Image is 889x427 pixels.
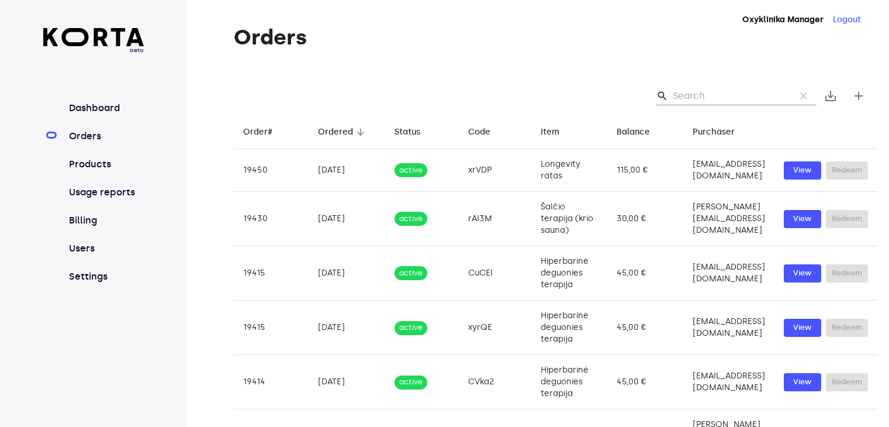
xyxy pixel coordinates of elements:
[459,301,531,355] td: xyrQE
[67,270,144,284] a: Settings
[395,125,435,139] span: Status
[683,355,774,409] td: [EMAIL_ADDRESS][DOMAIN_NAME]
[790,321,815,335] span: View
[617,125,650,139] div: Balance
[607,301,683,355] td: 45,00 €
[784,161,821,180] button: View
[693,125,750,139] span: Purchaser
[531,301,607,355] td: Hiperbarinė deguonies terapija
[318,125,368,139] span: Ordered
[395,322,427,333] span: active
[459,192,531,246] td: rAI3M
[607,355,683,409] td: 45,00 €
[683,149,774,192] td: [EMAIL_ADDRESS][DOMAIN_NAME]
[67,213,144,228] a: Billing
[459,246,531,301] td: CuCEI
[531,246,607,301] td: Hiperbarinė deguonies terapija
[784,319,821,337] button: View
[790,212,815,226] span: View
[790,267,815,280] span: View
[309,149,385,192] td: [DATE]
[607,192,683,246] td: 30,00 €
[607,149,683,192] td: 115,00 €
[234,246,309,301] td: 19415
[234,26,877,49] h1: Orders
[784,373,821,391] button: View
[309,355,385,409] td: [DATE]
[784,210,821,228] button: View
[541,125,559,139] div: Item
[833,14,861,26] button: Logout
[43,28,144,54] a: beta
[617,125,665,139] span: Balance
[784,264,821,283] button: View
[459,149,531,192] td: xrVDP
[234,149,309,192] td: 19450
[43,46,144,54] span: beta
[234,192,309,246] td: 19430
[656,90,668,102] span: Search
[673,87,786,105] input: Search
[693,125,735,139] div: Purchaser
[67,157,144,171] a: Products
[790,376,815,389] span: View
[318,125,353,139] div: Ordered
[395,125,420,139] div: Status
[683,246,774,301] td: [EMAIL_ADDRESS][DOMAIN_NAME]
[531,149,607,192] td: Longevity ratas
[67,101,144,115] a: Dashboard
[459,355,531,409] td: CVka2
[395,165,427,176] span: active
[541,125,575,139] span: Item
[234,301,309,355] td: 19415
[309,246,385,301] td: [DATE]
[742,15,824,25] strong: Oxyklinika Manager
[234,355,309,409] td: 19414
[43,28,144,46] img: Korta
[531,355,607,409] td: Hiperbarinė deguonies terapija
[531,192,607,246] td: Šalčio terapija (krio sauna)
[67,129,144,143] a: Orders
[355,127,366,137] span: arrow_downward
[817,82,845,110] button: Export
[395,268,427,279] span: active
[243,125,272,139] div: Order#
[852,89,866,103] span: add
[67,185,144,199] a: Usage reports
[845,82,873,110] button: Create new gift card
[309,192,385,246] td: [DATE]
[683,301,774,355] td: [EMAIL_ADDRESS][DOMAIN_NAME]
[790,164,815,177] span: View
[607,246,683,301] td: 45,00 €
[468,125,506,139] span: Code
[395,213,427,225] span: active
[243,125,288,139] span: Order#
[468,125,490,139] div: Code
[67,242,144,256] a: Users
[395,377,427,388] span: active
[824,89,838,103] span: save_alt
[683,192,774,246] td: [PERSON_NAME][EMAIL_ADDRESS][DOMAIN_NAME]
[309,301,385,355] td: [DATE]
